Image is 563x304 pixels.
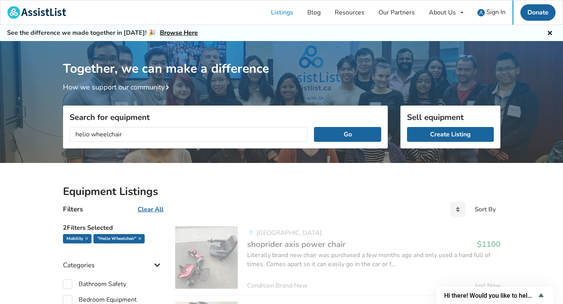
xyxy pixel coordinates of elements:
span: Hi there! Would you like to help us improve AssistList? [444,292,536,299]
label: Bathroom Safety [63,279,126,289]
input: I am looking for... [70,127,308,142]
div: Literally brand new chair was purchased a few months ago and only used a hand full of times. Come... [247,251,500,269]
span: Condition: Brand New [247,283,307,289]
h3: Search for equipment [70,112,381,122]
a: user icon Sign In [470,0,513,25]
a: Browse Here [160,29,198,37]
span: Sign In [486,8,506,16]
h5: 2 Filters Selected [63,220,163,234]
div: About Us [429,9,456,16]
img: assistlist-logo [7,6,66,19]
a: Donate [520,4,556,21]
img: user icon [477,9,485,16]
a: Blog [300,0,328,25]
h3: $1100 [477,239,500,249]
div: Sort By [475,206,496,213]
a: mobility-shoprider axis power chair [GEOGRAPHIC_DATA]shoprider axis power chair$1100Literally bra... [175,226,500,295]
h1: Together, we can make a difference [63,41,500,77]
h2: Equipment Listings [63,185,500,198]
a: How we support our community [63,82,172,92]
button: Go [314,127,381,142]
a: Listings [264,0,300,25]
span: shoprider axis power chair [247,239,346,250]
a: Resources [328,0,371,25]
div: Mobility [63,234,91,243]
div: "helio wheelchair" [93,234,144,243]
h3: Sell equipment [407,112,494,122]
a: Create Listing [407,127,494,142]
h5: See the difference we made together in [DATE]! 🎉 [7,29,198,37]
span: [GEOGRAPHIC_DATA] [256,229,322,237]
u: Clear All [138,205,163,214]
div: Categories [63,245,163,273]
h4: Filters [63,205,83,214]
span: Just Now [475,283,500,289]
img: mobility-shoprider axis power chair [175,226,238,289]
button: Show survey - Hi there! Would you like to help us improve AssistList? [444,291,546,300]
a: Our Partners [371,0,422,25]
